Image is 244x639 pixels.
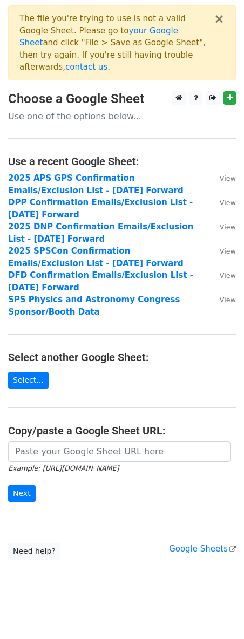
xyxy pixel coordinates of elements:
a: View [209,222,236,232]
small: Example: [URL][DOMAIN_NAME] [8,464,119,472]
h4: Use a recent Google Sheet: [8,155,236,168]
a: SPS Physics and Astronomy Congress Sponsor/Booth Data [8,295,180,317]
h3: Choose a Google Sheet [8,91,236,107]
h4: Copy/paste a Google Sheet URL: [8,424,236,437]
small: View [220,174,236,182]
a: Select... [8,372,49,389]
a: View [209,198,236,207]
div: The file you're trying to use is not a valid Google Sheet. Please go to and click "File > Save as... [19,12,214,73]
a: DPP Confirmation Emails/Exclusion List - [DATE] Forward [8,198,193,220]
a: DFD Confirmation Emails/Exclusion List - [DATE] Forward [8,270,193,293]
a: View [209,246,236,256]
a: 2025 SPSCon Confirmation Emails/Exclusion List - [DATE] Forward [8,246,184,268]
small: View [220,296,236,304]
a: your Google Sheet [19,26,178,48]
small: View [220,247,236,255]
input: Paste your Google Sheet URL here [8,441,231,462]
h4: Select another Google Sheet: [8,351,236,364]
a: View [209,173,236,183]
p: Use one of the options below... [8,111,236,122]
a: 2025 APS GPS Confirmation Emails/Exclusion List - [DATE] Forward [8,173,184,195]
a: View [209,270,236,280]
a: View [209,295,236,304]
a: contact us [65,62,107,72]
a: Need help? [8,543,60,560]
small: View [220,223,236,231]
a: Google Sheets [169,544,236,554]
button: × [214,12,225,25]
small: View [220,199,236,207]
a: 2025 DNP Confirmation Emails/Exclusion List - [DATE] Forward [8,222,193,244]
input: Next [8,485,36,502]
small: View [220,271,236,280]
